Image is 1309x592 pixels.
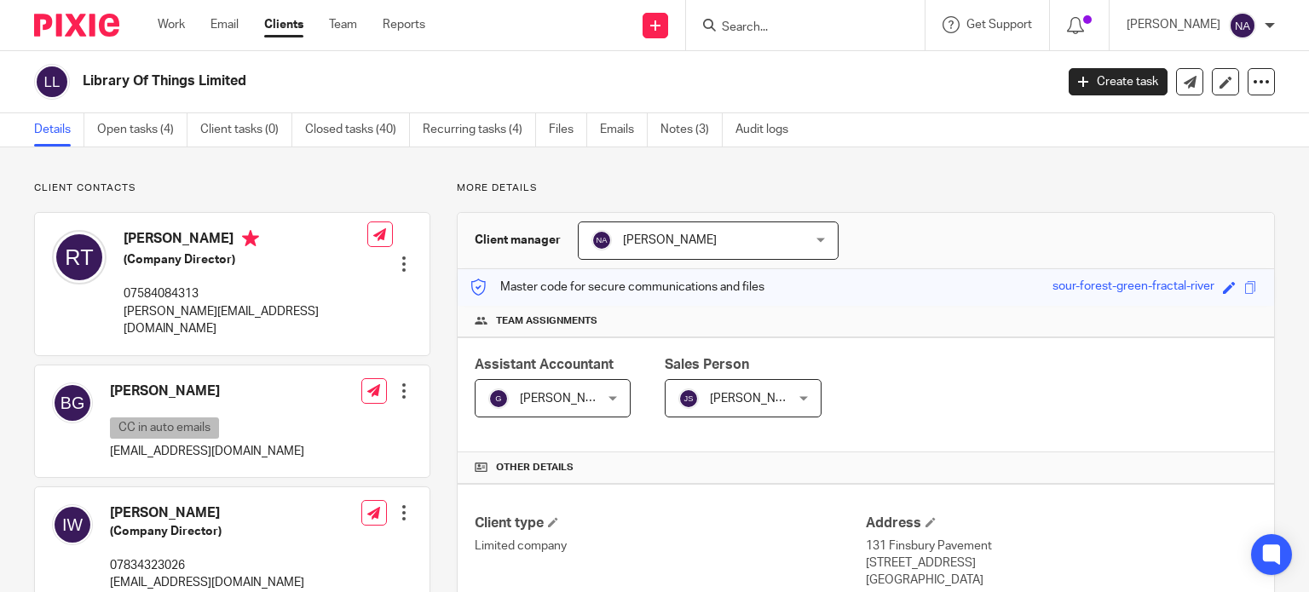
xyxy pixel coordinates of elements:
h5: (Company Director) [110,523,304,540]
a: Reports [383,16,425,33]
h4: [PERSON_NAME] [110,504,304,522]
a: Notes (3) [660,113,723,147]
span: Other details [496,461,574,474]
h4: [PERSON_NAME] [110,382,304,400]
p: CC in auto emails [110,417,219,439]
p: 131 Finsbury Pavement [866,537,1257,555]
img: svg%3E [1229,12,1256,39]
h2: Library Of Things Limited [83,72,851,90]
p: 07584084313 [124,285,367,302]
span: Team assignments [496,314,597,328]
a: Clients [264,16,303,33]
p: [PERSON_NAME] [1127,16,1220,33]
p: [PERSON_NAME][EMAIL_ADDRESS][DOMAIN_NAME] [124,303,367,338]
p: 07834323026 [110,557,304,574]
p: [EMAIL_ADDRESS][DOMAIN_NAME] [110,574,304,591]
a: Work [158,16,185,33]
img: Pixie [34,14,119,37]
p: Master code for secure communications and files [470,279,764,296]
h4: [PERSON_NAME] [124,230,367,251]
a: Client tasks (0) [200,113,292,147]
h4: Client type [475,514,866,532]
a: Details [34,113,84,147]
i: Primary [242,230,259,247]
span: Sales Person [665,358,749,371]
span: Get Support [966,19,1032,31]
img: svg%3E [52,230,107,285]
img: svg%3E [488,388,509,409]
span: [PERSON_NAME] [710,393,804,405]
a: Create task [1069,68,1168,95]
h5: (Company Director) [124,251,367,268]
a: Emails [600,113,648,147]
img: svg%3E [52,382,93,423]
span: [PERSON_NAME] [623,234,717,246]
img: svg%3E [52,504,93,545]
input: Search [720,20,874,36]
span: Assistant Accountant [475,358,614,371]
a: Closed tasks (40) [305,113,410,147]
img: svg%3E [34,64,70,100]
p: Client contacts [34,181,430,195]
h4: Address [866,514,1257,532]
div: sour-forest-green-fractal-river [1052,278,1214,297]
a: Open tasks (4) [97,113,187,147]
span: [PERSON_NAME] [520,393,614,405]
img: svg%3E [678,388,699,409]
p: [GEOGRAPHIC_DATA] [866,572,1257,589]
p: [EMAIL_ADDRESS][DOMAIN_NAME] [110,443,304,460]
a: Team [329,16,357,33]
p: More details [457,181,1275,195]
h3: Client manager [475,232,561,249]
img: svg%3E [591,230,612,250]
p: Limited company [475,537,866,555]
a: Audit logs [735,113,801,147]
a: Files [549,113,587,147]
a: Recurring tasks (4) [423,113,536,147]
a: Email [210,16,239,33]
p: [STREET_ADDRESS] [866,555,1257,572]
